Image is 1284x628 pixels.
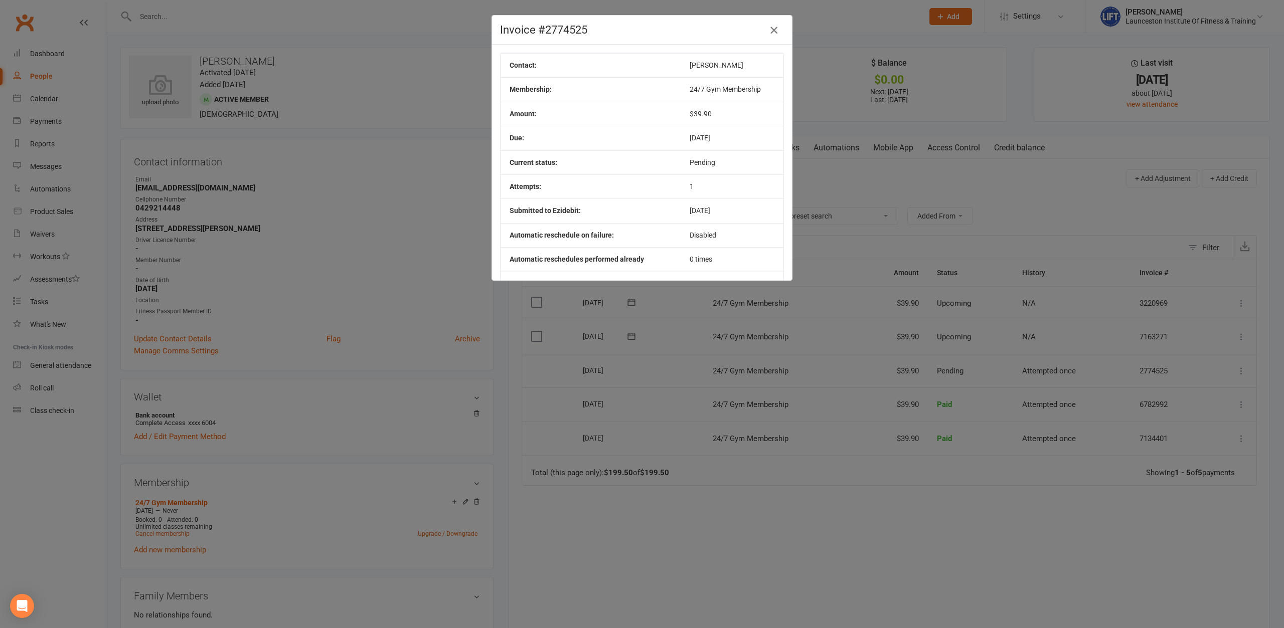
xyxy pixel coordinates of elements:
[681,272,783,296] td: No
[681,150,783,174] td: Pending
[500,24,784,36] h4: Invoice #2774525
[510,85,552,93] b: Membership:
[510,182,541,190] b: Attempts:
[681,174,783,198] td: 1
[510,255,644,263] b: Automatic reschedules performed already
[766,22,782,38] button: Close
[510,158,557,166] b: Current status:
[510,231,614,239] b: Automatic reschedule on failure:
[510,61,537,69] b: Contact:
[510,134,524,142] b: Due:
[681,198,783,223] td: [DATE]
[681,53,783,77] td: [PERSON_NAME]
[510,110,537,118] b: Amount:
[510,206,581,215] b: Submitted to Ezidebit:
[681,126,783,150] td: [DATE]
[681,223,783,247] td: Disabled
[681,102,783,126] td: $39.90
[510,280,648,288] b: Send receipt email on successful payment?
[681,247,783,271] td: 0 times
[10,594,34,618] div: Open Intercom Messenger
[681,77,783,101] td: 24/7 Gym Membership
